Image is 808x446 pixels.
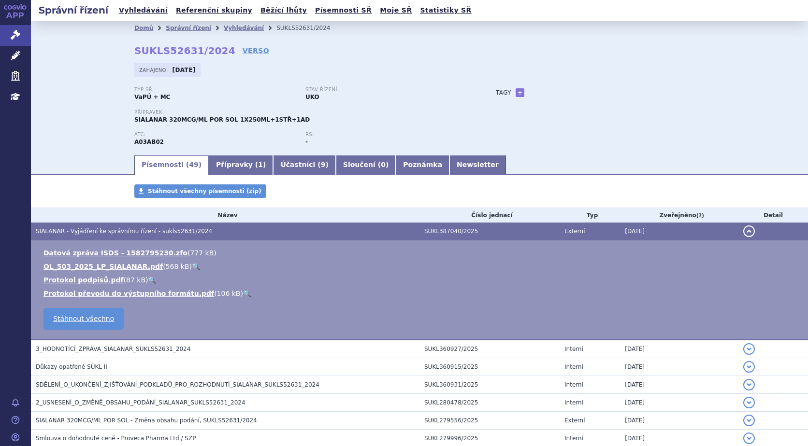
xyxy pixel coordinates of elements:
a: Správní řízení [166,25,211,31]
span: 0 [381,161,386,168]
a: Poznámka [396,155,449,175]
td: [DATE] [620,358,738,376]
span: 3_HODNOTÍCÍ_ZPRÁVA_SIALANAR_SUKLS52631_2024 [36,346,190,352]
span: Zahájeno: [139,66,170,74]
td: [DATE] [620,394,738,412]
span: Externí [564,228,585,235]
h3: Tagy [496,87,511,98]
a: Vyhledávání [224,25,264,31]
abbr: (?) [696,212,704,219]
a: Písemnosti SŘ [312,4,375,17]
span: Interní [564,381,583,388]
button: detail [743,343,755,355]
p: Přípravek: [134,110,476,115]
a: Sloučení (0) [336,155,396,175]
strong: [DATE] [173,67,196,73]
a: Datová zpráva ISDS - 1582795230.zfo [43,249,188,257]
p: Stav řízení: [305,87,467,93]
strong: VaPÚ + MC [134,94,170,100]
th: Typ [560,208,620,223]
a: + [516,88,524,97]
td: SUKL360927/2025 [419,340,560,358]
a: Přípravky (1) [209,155,273,175]
a: 🔍 [148,276,156,284]
a: 🔍 [192,263,200,270]
span: 87 kB [126,276,145,284]
li: ( ) [43,262,798,271]
strong: UKO [305,94,319,100]
a: Newsletter [449,155,506,175]
li: ( ) [43,248,798,258]
p: ATC: [134,132,296,138]
a: Moje SŘ [377,4,415,17]
strong: - [305,139,308,145]
span: 2_USNESENÍ_O_ZMĚNĚ_OBSAHU_PODÁNÍ_SIALANAR_SUKLS52631_2024 [36,399,245,406]
li: ( ) [43,289,798,298]
a: Běžící lhůty [258,4,310,17]
a: Statistiky SŘ [417,4,474,17]
a: 🔍 [243,290,251,297]
span: 568 kB [166,263,189,270]
strong: SUKLS52631/2024 [134,45,235,56]
span: Důkazy opatřené SÚKL II [36,363,107,370]
button: detail [743,361,755,373]
span: 9 [321,161,326,168]
span: Interní [564,363,583,370]
span: Stáhnout všechny písemnosti (zip) [148,188,261,195]
button: detail [743,397,755,408]
li: SUKLS52631/2024 [276,21,343,35]
span: Interní [564,346,583,352]
p: RS: [305,132,467,138]
span: SIALANAR 320MCG/ML POR SOL - Změna obsahu podání, SUKLS52631/2024 [36,417,257,424]
a: Domů [134,25,153,31]
td: SUKL387040/2025 [419,223,560,240]
span: 777 kB [190,249,214,257]
span: SIALANAR 320MCG/ML POR SOL 1X250ML+1STŘ+1AD [134,116,310,123]
td: SUKL279556/2025 [419,412,560,430]
span: SIALANAR - Vyjádření ke správnímu řízení - sukls52631/2024 [36,228,212,235]
td: [DATE] [620,376,738,394]
button: detail [743,225,755,237]
button: detail [743,432,755,444]
button: detail [743,379,755,390]
th: Zveřejněno [620,208,738,223]
h2: Správní řízení [31,3,116,17]
td: SUKL360931/2025 [419,376,560,394]
td: [DATE] [620,340,738,358]
a: Stáhnout všechno [43,308,124,330]
span: 1 [258,161,263,168]
th: Číslo jednací [419,208,560,223]
span: SDĚLENÍ_O_UKONČENÍ_ZJIŠŤOVÁNÍ_PODKLADŮ_PRO_ROZHODNUTÍ_SIALANAR_SUKLS52631_2024 [36,381,319,388]
td: SUKL280478/2025 [419,394,560,412]
th: Název [31,208,419,223]
span: Smlouva o dohodnuté ceně - Proveca Pharma Ltd./ SZP [36,435,196,442]
a: Protokol převodu do výstupního formátu.pdf [43,290,214,297]
a: Vyhledávání [116,4,171,17]
button: detail [743,415,755,426]
a: OL_503_2025_LP_SIALANAR.pdf [43,263,163,270]
td: SUKL360915/2025 [419,358,560,376]
td: [DATE] [620,412,738,430]
span: Interní [564,435,583,442]
span: 49 [189,161,198,168]
td: [DATE] [620,223,738,240]
li: ( ) [43,275,798,285]
a: VERSO [243,46,269,56]
a: Protokol podpisů.pdf [43,276,124,284]
a: Účastníci (9) [273,155,335,175]
strong: GLYKOPYRRONIUM-BROMID [134,139,164,145]
a: Písemnosti (49) [134,155,209,175]
span: Externí [564,417,585,424]
span: 106 kB [217,290,241,297]
a: Referenční skupiny [173,4,255,17]
p: Typ SŘ: [134,87,296,93]
a: Stáhnout všechny písemnosti (zip) [134,184,266,198]
span: Interní [564,399,583,406]
th: Detail [738,208,808,223]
